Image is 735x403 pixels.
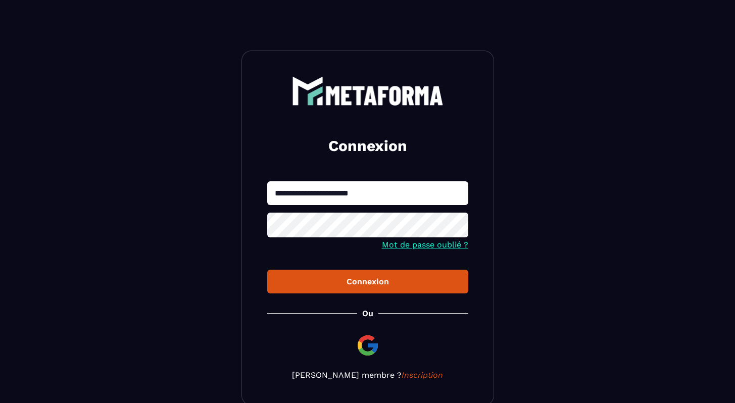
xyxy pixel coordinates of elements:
p: Ou [362,309,373,318]
a: Inscription [402,370,443,380]
img: google [356,333,380,358]
a: logo [267,76,468,106]
a: Mot de passe oublié ? [382,240,468,249]
button: Connexion [267,270,468,293]
h2: Connexion [279,136,456,156]
p: [PERSON_NAME] membre ? [267,370,468,380]
div: Connexion [275,277,460,286]
img: logo [292,76,444,106]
